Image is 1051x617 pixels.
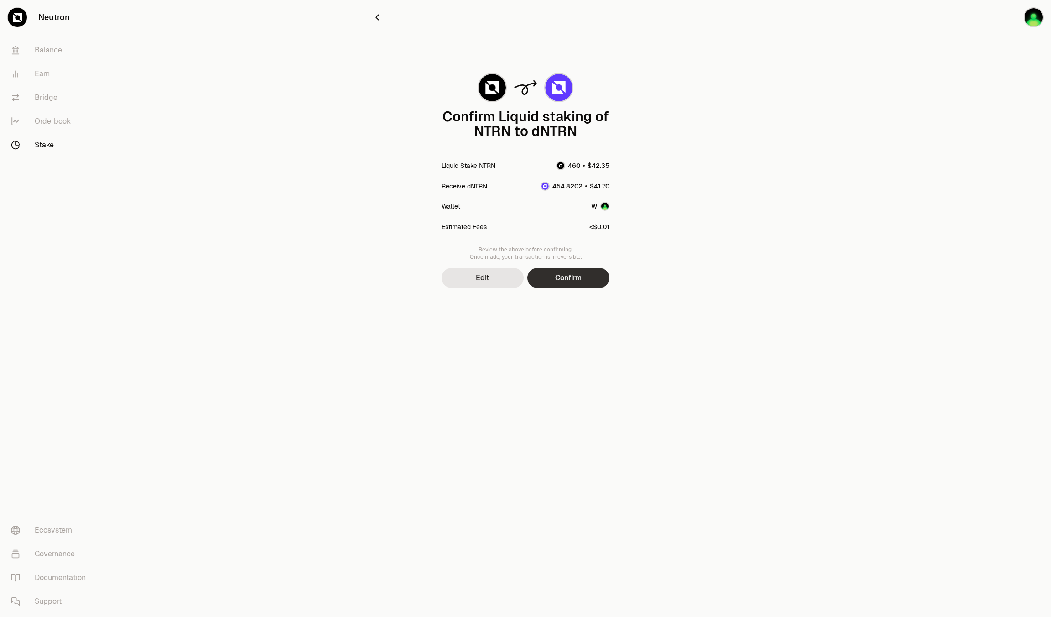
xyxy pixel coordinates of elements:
img: NTRN Logo [557,162,564,169]
button: Edit [442,268,524,288]
img: Account Image [600,202,609,211]
div: Receive dNTRN [442,182,487,191]
a: Governance [4,542,99,566]
button: Confirm [527,268,609,288]
a: Ecosystem [4,518,99,542]
div: W [591,202,598,211]
a: Documentation [4,566,99,590]
div: Estimated Fees [442,222,487,231]
a: Bridge [4,86,99,110]
div: Liquid Stake NTRN [442,161,495,170]
button: W [591,202,609,211]
a: Balance [4,38,99,62]
div: Confirm Liquid staking of NTRN to dNTRN [442,110,609,139]
img: NTRN Logo [479,74,506,101]
a: Earn [4,62,99,86]
a: Stake [4,133,99,157]
img: dNTRN Logo [545,74,572,101]
a: Support [4,590,99,613]
img: dNTRN Logo [541,183,549,190]
div: Review the above before confirming. Once made, your transaction is irreversible. [442,246,609,261]
div: Wallet [442,202,460,211]
img: W [1024,7,1044,27]
a: Orderbook [4,110,99,133]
